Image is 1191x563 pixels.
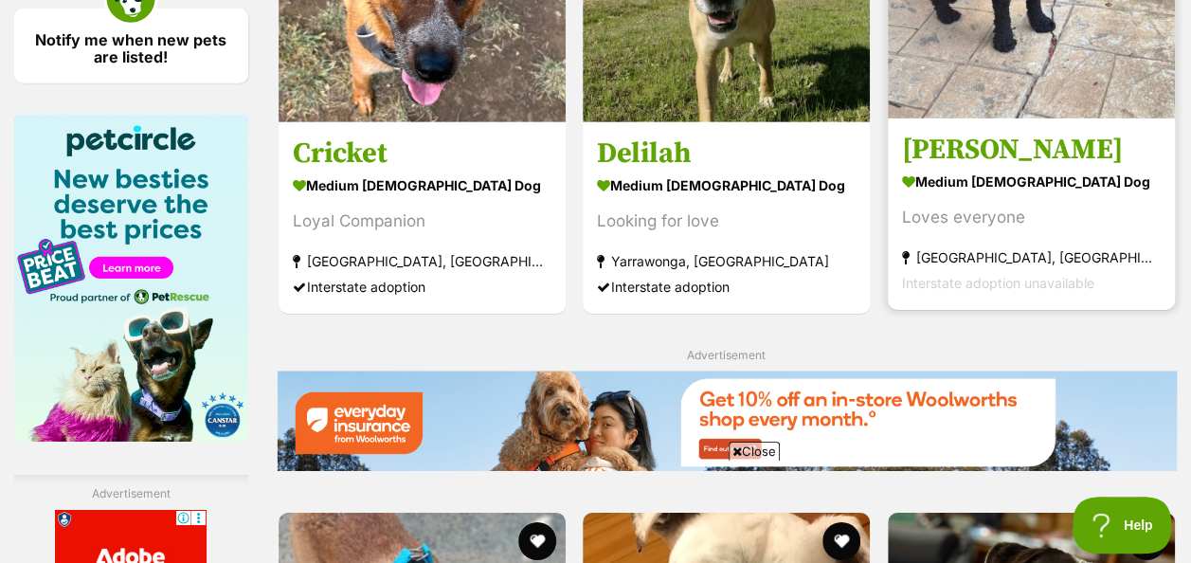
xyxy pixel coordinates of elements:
[597,172,856,199] strong: medium [DEMOGRAPHIC_DATA] Dog
[902,245,1161,270] strong: [GEOGRAPHIC_DATA], [GEOGRAPHIC_DATA]
[2,2,17,17] img: consumer-privacy-logo.png
[597,209,856,234] div: Looking for love
[136,468,1056,554] iframe: Advertisement
[1073,497,1172,554] iframe: Help Scout Beacon - Open
[293,209,551,234] div: Loyal Companion
[902,168,1161,195] strong: medium [DEMOGRAPHIC_DATA] Dog
[902,205,1161,230] div: Loves everyone
[293,136,551,172] h3: Cricket
[597,248,856,274] strong: Yarrawonga, [GEOGRAPHIC_DATA]
[583,121,870,314] a: Delilah medium [DEMOGRAPHIC_DATA] Dog Looking for love Yarrawonga, [GEOGRAPHIC_DATA] Interstate a...
[597,136,856,172] h3: Delilah
[293,248,551,274] strong: [GEOGRAPHIC_DATA], [GEOGRAPHIC_DATA]
[597,274,856,300] div: Interstate adoption
[279,121,566,314] a: Cricket medium [DEMOGRAPHIC_DATA] Dog Loyal Companion [GEOGRAPHIC_DATA], [GEOGRAPHIC_DATA] Inters...
[277,371,1177,471] img: Everyday Insurance promotional banner
[902,275,1094,291] span: Interstate adoption unavailable
[687,348,766,362] span: Advertisement
[293,274,551,300] div: Interstate adoption
[888,118,1175,310] a: [PERSON_NAME] medium [DEMOGRAPHIC_DATA] Dog Loves everyone [GEOGRAPHIC_DATA], [GEOGRAPHIC_DATA] I...
[277,371,1177,474] a: Everyday Insurance promotional banner
[902,132,1161,168] h3: [PERSON_NAME]
[14,115,248,442] img: Pet Circle promo banner
[729,442,780,461] span: Close
[293,172,551,199] strong: medium [DEMOGRAPHIC_DATA] Dog
[14,9,248,83] a: Notify me when new pets are listed!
